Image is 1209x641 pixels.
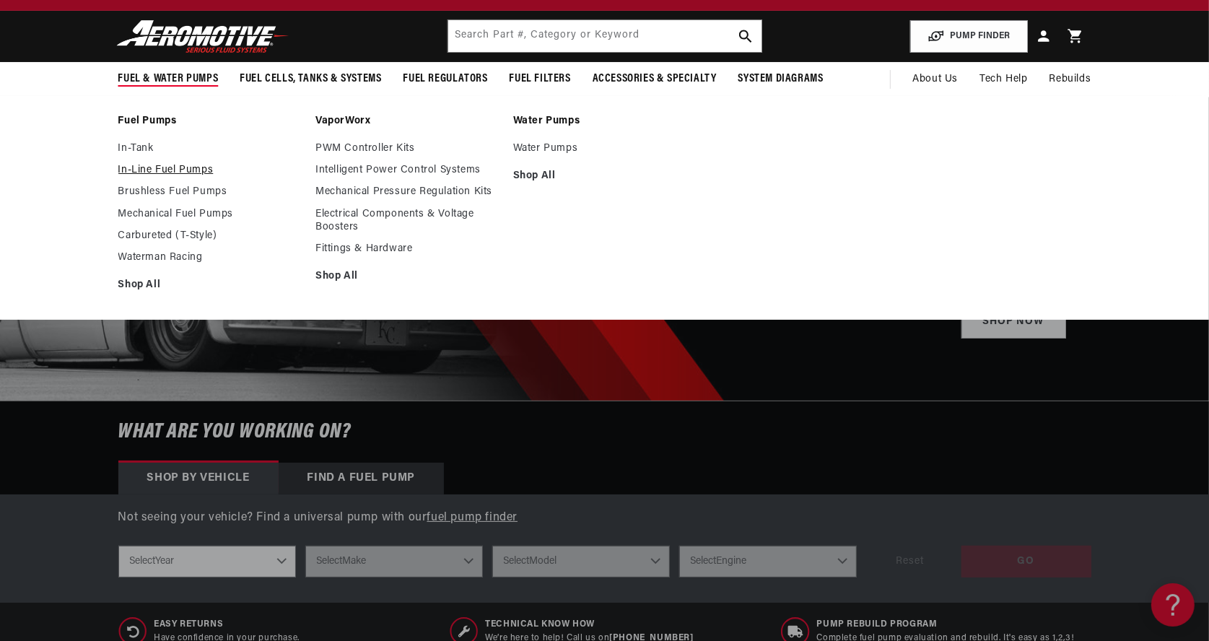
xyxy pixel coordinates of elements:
select: Model [492,546,670,577]
a: Intelligent Power Control Systems [315,164,499,177]
span: Easy Returns [154,619,300,631]
a: Shop Now [961,307,1066,339]
a: Water Pumps [513,115,697,128]
a: Fuel Pumps [118,115,302,128]
a: Mechanical Fuel Pumps [118,208,302,221]
select: Make [305,546,483,577]
span: Fuel Regulators [403,71,488,87]
summary: Accessories & Specialty [582,62,728,96]
a: Waterman Racing [118,251,302,264]
a: Shop All [513,170,697,183]
span: System Diagrams [738,71,824,87]
summary: Fuel Regulators [393,62,499,96]
summary: Fuel & Water Pumps [108,62,230,96]
span: Tech Help [979,71,1027,87]
a: In-Line Fuel Pumps [118,164,302,177]
a: PWM Controller Kits [315,142,499,155]
span: Pump Rebuild program [817,619,1075,631]
input: Search by Part Number, Category or Keyword [448,20,761,52]
a: About Us [902,62,969,97]
a: Shop All [315,270,499,283]
a: Electrical Components & Voltage Boosters [315,208,499,234]
div: Shop by vehicle [118,463,279,494]
a: Brushless Fuel Pumps [118,186,302,199]
span: About Us [912,74,958,84]
span: Fuel & Water Pumps [118,71,219,87]
select: Year [118,546,296,577]
span: Rebuilds [1049,71,1091,87]
span: Fuel Filters [510,71,571,87]
a: Water Pumps [513,142,697,155]
select: Engine [679,546,857,577]
div: Find a Fuel Pump [279,463,445,494]
h6: What are you working on? [82,401,1127,463]
button: search button [730,20,761,52]
summary: System Diagrams [728,62,834,96]
summary: Tech Help [969,62,1038,97]
a: Fittings & Hardware [315,243,499,256]
img: Aeromotive [113,19,293,53]
summary: Fuel Filters [499,62,582,96]
summary: Rebuilds [1039,62,1102,97]
span: Fuel Cells, Tanks & Systems [240,71,381,87]
a: Shop All [118,279,302,292]
a: fuel pump finder [427,512,518,523]
a: VaporWorx [315,115,499,128]
button: PUMP FINDER [910,20,1028,53]
a: In-Tank [118,142,302,155]
a: Mechanical Pressure Regulation Kits [315,186,499,199]
a: Carbureted (T-Style) [118,230,302,243]
span: Accessories & Specialty [593,71,717,87]
p: Not seeing your vehicle? Find a universal pump with our [118,509,1091,528]
summary: Fuel Cells, Tanks & Systems [229,62,392,96]
span: Technical Know How [485,619,693,631]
